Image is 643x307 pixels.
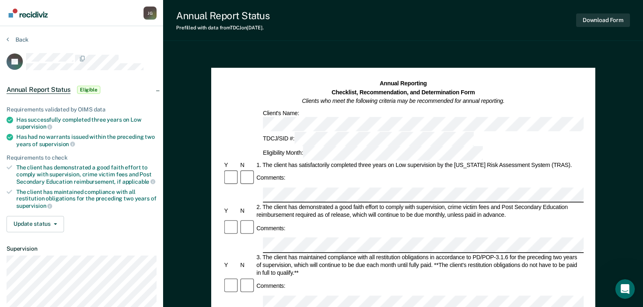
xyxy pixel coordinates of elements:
div: Y [223,261,239,269]
div: 2. The client has demonstrated a good faith effort to comply with supervision, crime victim fees ... [255,203,584,219]
button: Back [7,36,29,43]
em: Clients who meet the following criteria may be recommended for annual reporting. [302,98,504,104]
button: Download Form [576,13,630,27]
span: supervision [39,141,75,147]
span: Eligible [77,86,100,94]
span: supervision [16,123,52,130]
button: Profile dropdown button [144,7,157,20]
button: Update status [7,216,64,232]
div: J G [144,7,157,20]
strong: Annual Reporting [380,80,427,87]
span: applicable [122,178,155,185]
div: N [239,207,255,215]
div: 3. The client has maintained compliance with all restitution obligations in accordance to PD/POP-... [255,254,584,277]
div: Eligibility Month: [261,146,484,160]
div: Comments: [255,282,287,290]
div: Prefilled with data from TDCJ on [DATE] . [176,25,270,31]
div: Has had no warrants issued within the preceding two years of [16,133,157,147]
div: N [239,161,255,169]
div: The client has maintained compliance with all restitution obligations for the preceding two years of [16,189,157,209]
div: 1. The client has satisfactorily completed three years on Low supervision by the [US_STATE] Risk ... [255,161,584,169]
img: Recidiviz [9,9,48,18]
iframe: Intercom live chat [615,279,635,299]
div: Y [223,207,239,215]
div: Annual Report Status [176,10,270,22]
div: Requirements to check [7,154,157,161]
span: Annual Report Status [7,86,71,94]
div: Has successfully completed three years on Low [16,116,157,130]
div: TDCJ/SID #: [261,132,475,146]
div: Comments: [255,225,287,232]
div: The client has demonstrated a good faith effort to comply with supervision, crime victim fees and... [16,164,157,185]
strong: Checklist, Recommendation, and Determination Form [331,89,475,96]
dt: Supervision [7,245,157,252]
div: N [239,261,255,269]
span: supervision [16,202,52,209]
div: Comments: [255,174,287,182]
div: Requirements validated by OIMS data [7,106,157,113]
div: Y [223,161,239,169]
